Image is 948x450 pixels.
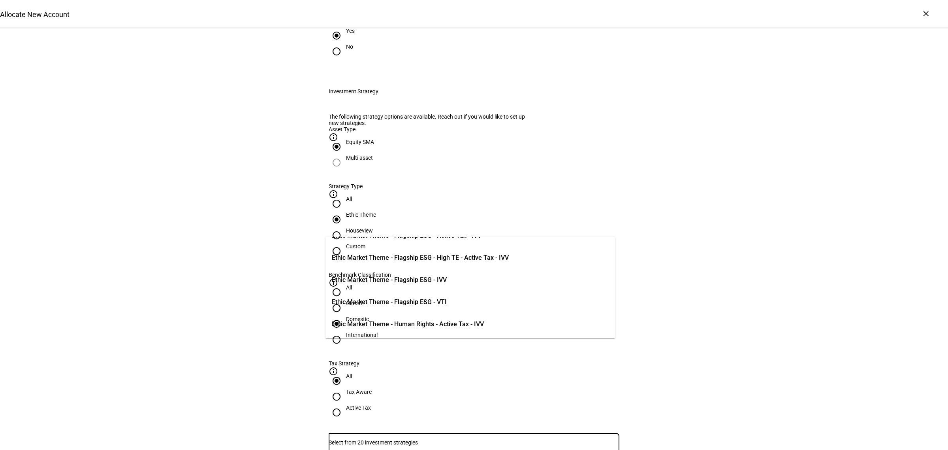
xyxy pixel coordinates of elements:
div: × [920,7,932,20]
span: Ethic Market Theme - Human Rights - Active Tax - IVV [332,320,484,329]
span: Ethic Market Theme - Flagship ESG - IVV [332,275,447,285]
div: Tax Aware [346,389,372,395]
div: Equity SMA [346,139,374,145]
div: Tax Strategy [329,360,619,367]
div: Ethic Market Theme - Human Rights - Active Tax - IVV [330,314,486,335]
mat-icon: info_outline [329,189,338,199]
mat-icon: info_outline [329,367,338,376]
span: Ethic Market Theme - Flagship ESG - VTI [332,297,447,307]
div: Ethic Market Theme - Flagship ESG - High TE - Active Tax - IVV [330,248,511,268]
plt-strategy-filter-column-header: Asset Type [329,126,619,139]
plt-strategy-filter-column-header: Tax Strategy [329,360,619,373]
div: Ethic Theme [346,212,376,218]
plt-strategy-filter-column-header: Strategy Type [329,183,619,196]
mat-icon: info_outline [329,132,338,142]
div: Asset Type [329,126,619,132]
div: Yes [346,28,355,34]
div: No [346,43,353,50]
div: Houseview [346,227,373,234]
input: Number [329,439,619,446]
span: Ethic Market Theme - Flagship ESG - High TE - Active Tax - IVV [332,253,509,263]
div: Investment Strategy [329,88,378,95]
div: All [346,196,352,202]
div: Ethic Market Theme - Flagship ESG - IVV [330,270,449,290]
div: Ethic Market Theme - Flagship ESG - VTI [330,292,449,312]
div: All [346,373,352,379]
div: The following strategy options are available. Reach out if you would like to set up new strategies. [329,113,532,126]
div: Strategy Type [329,183,619,189]
div: Ethic Market Theme - Human Rights - High TE - Active Tax - IVV [330,336,513,357]
div: Active Tax [346,405,371,411]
